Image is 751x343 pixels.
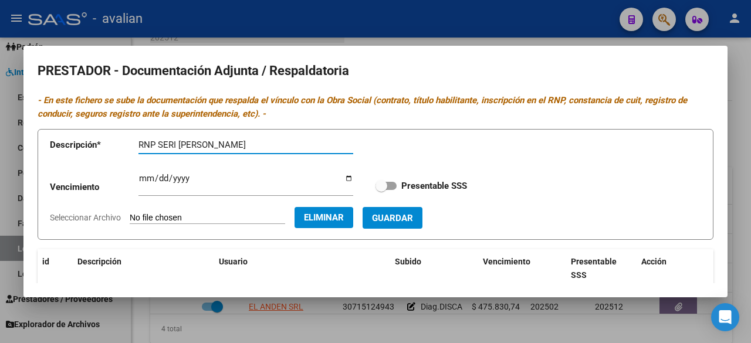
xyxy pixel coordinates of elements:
span: id [42,257,49,266]
span: Eliminar [304,212,344,223]
datatable-header-cell: Vencimiento [478,249,566,288]
datatable-header-cell: Acción [637,249,695,288]
button: Eliminar [295,207,353,228]
span: Seleccionar Archivo [50,213,121,222]
p: Descripción [50,138,138,152]
span: Usuario [219,257,248,266]
div: Open Intercom Messenger [711,303,739,331]
span: Guardar [372,213,413,223]
datatable-header-cell: Subido [390,249,478,288]
p: Vencimiento [50,181,138,194]
span: Acción [641,257,667,266]
datatable-header-cell: Usuario [214,249,390,288]
span: Subido [395,257,421,266]
h2: PRESTADOR - Documentación Adjunta / Respaldatoria [38,60,713,82]
span: Vencimiento [483,257,530,266]
button: Guardar [363,207,422,229]
span: Presentable SSS [571,257,617,280]
span: Descripción [77,257,121,266]
strong: Presentable SSS [401,181,467,191]
datatable-header-cell: Descripción [73,249,214,288]
datatable-header-cell: Presentable SSS [566,249,637,288]
i: - En este fichero se sube la documentación que respalda el vínculo con la Obra Social (contrato, ... [38,95,687,119]
datatable-header-cell: id [38,249,73,288]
